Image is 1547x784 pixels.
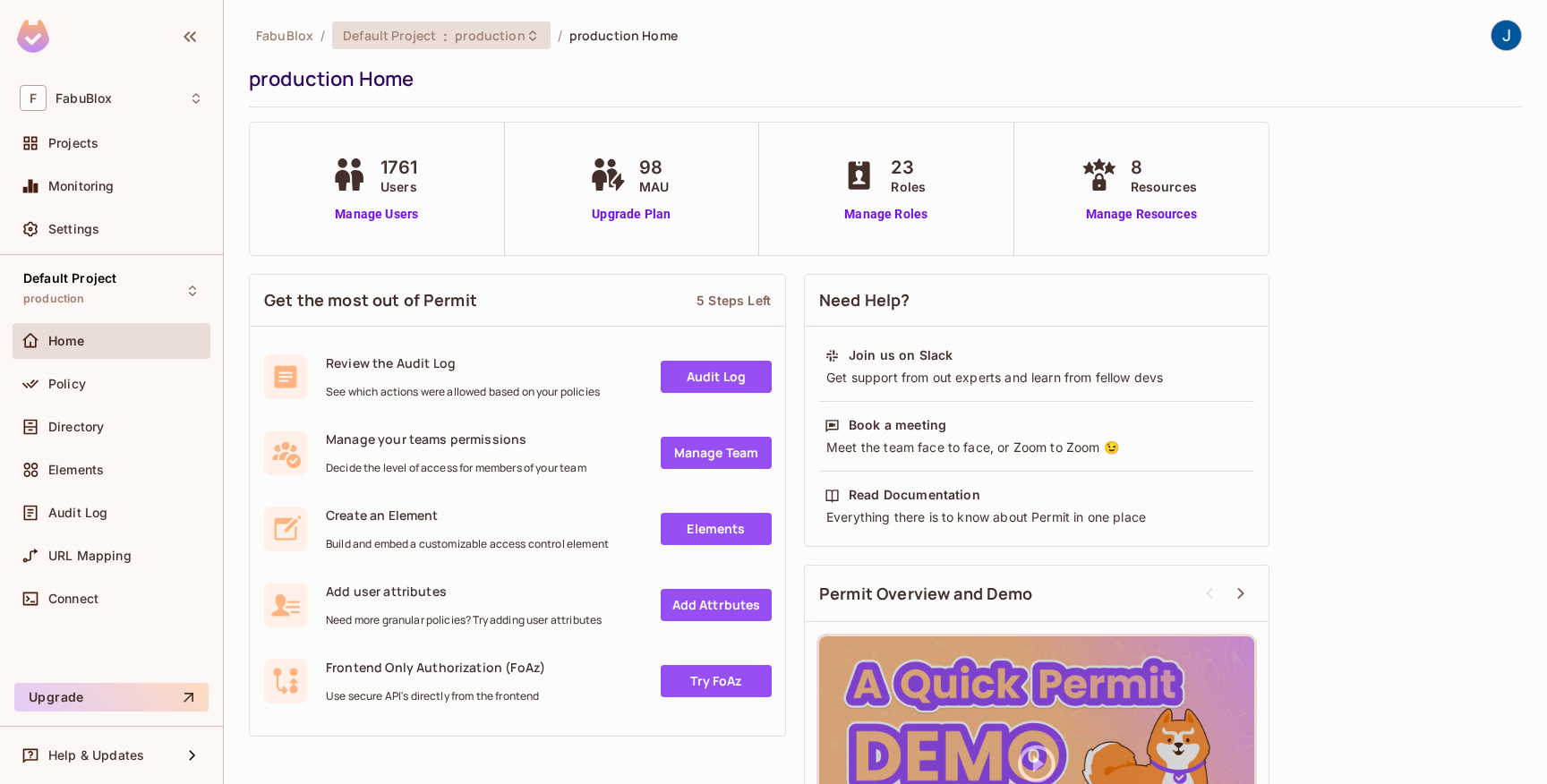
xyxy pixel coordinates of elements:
span: Roles [891,177,926,196]
span: Home [48,334,85,348]
div: production Home [249,65,1513,92]
a: Manage Roles [837,205,935,224]
span: Policy [48,377,86,391]
span: the active workspace [256,27,313,44]
span: MAU [639,177,669,196]
span: Need more granular policies? Try adding user attributes [326,613,602,627]
span: F [20,85,47,111]
button: Upgrade [14,683,209,712]
span: Permit Overview and Demo [819,583,1033,605]
span: Elements [48,463,104,477]
div: 5 Steps Left [697,292,771,309]
a: Audit Log [661,361,772,393]
span: Build and embed a customizable access control element [326,537,609,551]
span: Manage your teams permissions [326,430,586,447]
img: SReyMgAAAABJRU5ErkJggg== [17,20,49,53]
div: Everything there is to know about Permit in one place [825,508,1249,526]
span: Resources [1131,177,1197,196]
span: Add user attributes [326,583,602,600]
span: 8 [1131,154,1197,181]
span: Projects [48,136,98,150]
img: Jan Tiepelt [1491,21,1521,50]
span: production Home [569,27,678,44]
span: Use secure API's directly from the frontend [326,689,545,703]
span: : [442,29,449,43]
span: Monitoring [48,179,115,193]
span: Settings [48,222,99,236]
li: / [321,27,325,44]
span: production [455,27,525,44]
a: Add Attrbutes [661,589,772,621]
span: Get the most out of Permit [264,289,477,311]
span: Frontend Only Authorization (FoAz) [326,659,545,676]
span: 1761 [380,154,418,181]
span: Need Help? [819,289,910,311]
a: Manage Team [661,437,772,469]
span: Default Project [343,27,436,44]
a: Elements [661,513,772,545]
a: Try FoAz [661,665,772,697]
span: URL Mapping [48,549,132,563]
span: Decide the level of access for members of your team [326,461,586,475]
span: Help & Updates [48,748,144,763]
span: production [23,292,85,306]
div: Book a meeting [849,416,946,434]
div: Join us on Slack [849,346,953,364]
span: 23 [891,154,926,181]
span: Default Project [23,271,116,285]
span: Directory [48,420,104,434]
span: Users [380,177,418,196]
li: / [558,27,562,44]
span: 98 [639,154,669,181]
span: See which actions were allowed based on your policies [326,385,600,399]
a: Upgrade Plan [585,205,678,224]
span: Review the Audit Log [326,354,600,371]
span: Workspace: FabuBlox [56,91,112,106]
div: Get support from out experts and learn from fellow devs [825,369,1249,387]
div: Meet the team face to face, or Zoom to Zoom 😉 [825,439,1249,456]
div: Read Documentation [849,486,980,504]
span: Create an Element [326,507,609,524]
a: Manage Resources [1077,205,1206,224]
span: Audit Log [48,506,107,520]
a: Manage Users [327,205,427,224]
span: Connect [48,592,98,606]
